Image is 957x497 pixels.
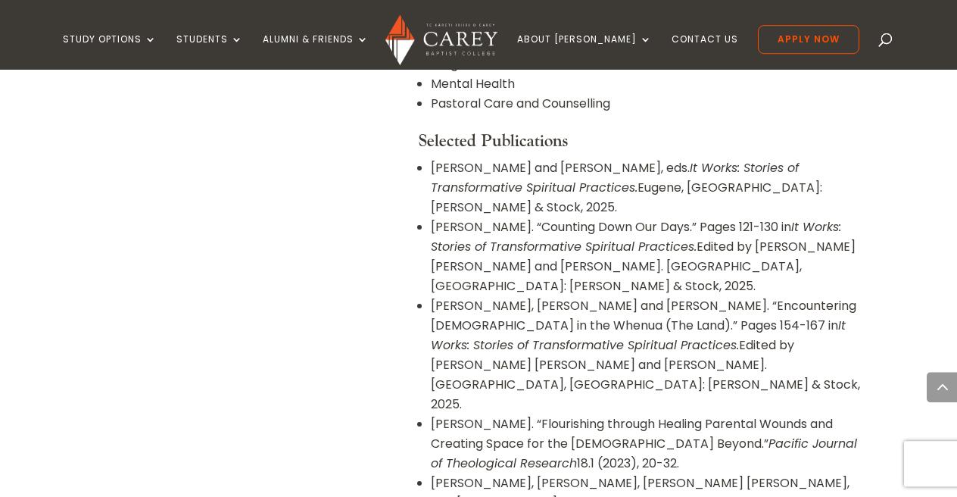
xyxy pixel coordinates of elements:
[758,25,859,54] a: Apply Now
[431,296,861,414] li: [PERSON_NAME], [PERSON_NAME] and [PERSON_NAME]. “Encountering [DEMOGRAPHIC_DATA] in the Whenua (T...
[63,34,157,70] a: Study Options
[431,158,861,217] li: [PERSON_NAME] and [PERSON_NAME], eds. Eugene, [GEOGRAPHIC_DATA]: [PERSON_NAME] & Stock, 2025.
[431,74,861,94] li: Mental Health
[176,34,243,70] a: Students
[431,414,861,474] li: [PERSON_NAME]. “Flourishing through Healing Parental Wounds and Creating Space for the [DEMOGRAPH...
[263,34,369,70] a: Alumni & Friends
[431,217,861,296] li: [PERSON_NAME]. “Counting Down Our Days.” Pages 121-130 in Edited by [PERSON_NAME] [PERSON_NAME] a...
[431,94,861,114] li: Pastoral Care and Counselling
[672,34,738,70] a: Contact Us
[385,14,497,65] img: Carey Baptist College
[419,131,861,158] h4: Selected Publications
[517,34,652,70] a: About [PERSON_NAME]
